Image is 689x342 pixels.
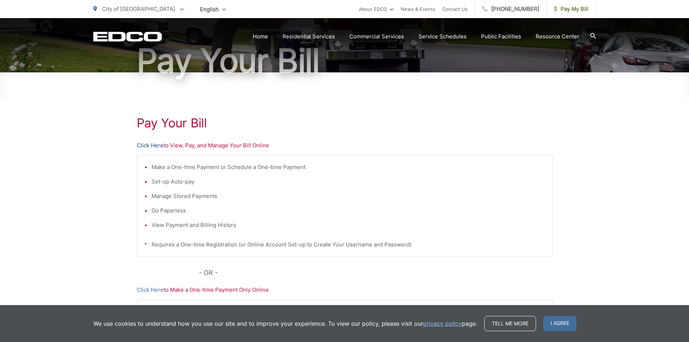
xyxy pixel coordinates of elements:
[349,32,404,41] a: Commercial Services
[152,192,545,200] li: Manage Stored Payments
[137,286,163,294] a: Click Here
[137,286,553,294] p: to Make a One-time Payment Only Online
[93,319,477,328] p: We use cookies to understand how you use our site and to improve your experience. To view our pol...
[152,206,545,215] li: Go Paperless
[536,32,579,41] a: Resource Center
[93,43,596,79] h1: Pay Your Bill
[144,240,545,249] p: * Requires a One-time Registration (or Online Account Set-up to Create Your Username and Password)
[199,267,553,278] p: - OR -
[484,316,536,331] a: Tell me more
[152,163,545,172] li: Make a One-time Payment or Schedule a One-time Payment
[137,141,553,150] p: to View, Pay, and Manage Your Bill Online
[442,5,468,13] a: Contact Us
[253,32,268,41] a: Home
[152,221,545,229] li: View Payment and Billing History
[93,31,162,42] a: EDCD logo. Return to the homepage.
[137,141,163,150] a: Click Here
[137,116,553,130] h1: Pay Your Bill
[423,319,462,328] a: privacy policy
[481,32,521,41] a: Public Facilities
[102,5,175,12] span: City of [GEOGRAPHIC_DATA]
[401,5,435,13] a: News & Events
[152,177,545,186] li: Set-up Auto-pay
[554,5,588,13] span: Pay My Bill
[543,316,577,331] span: I agree
[359,5,394,13] a: About EDCO
[418,32,467,41] a: Service Schedules
[195,3,231,16] span: English
[282,32,335,41] a: Residential Services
